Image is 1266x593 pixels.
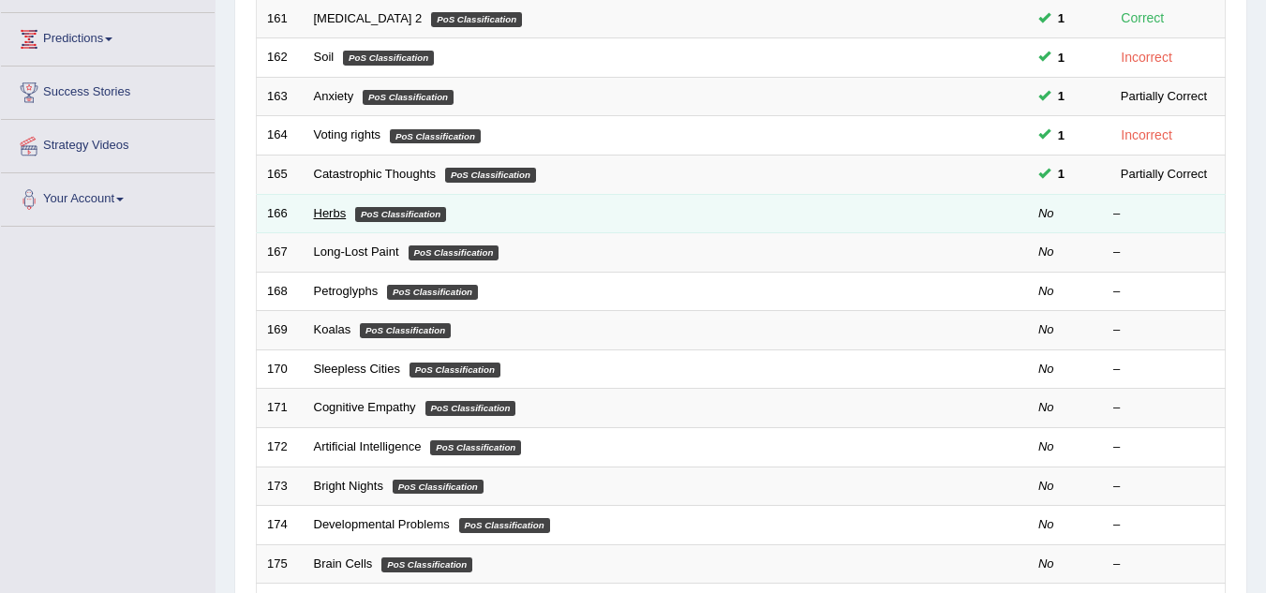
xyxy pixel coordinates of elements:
[314,362,401,376] a: Sleepless Cities
[1113,399,1214,417] div: –
[314,322,351,336] a: Koalas
[1,67,215,113] a: Success Stories
[1113,47,1180,68] div: Incorrect
[1113,283,1214,301] div: –
[430,440,521,455] em: PoS Classification
[1113,438,1214,456] div: –
[1113,556,1214,573] div: –
[314,556,373,571] a: Brain Cells
[1050,86,1072,106] span: You can still take this question
[314,127,381,141] a: Voting rights
[459,518,550,533] em: PoS Classification
[425,401,516,416] em: PoS Classification
[390,129,481,144] em: PoS Classification
[1113,516,1214,534] div: –
[1050,48,1072,67] span: You can still take this question
[1113,244,1214,261] div: –
[314,206,347,220] a: Herbs
[314,167,437,181] a: Catastrophic Thoughts
[1050,164,1072,184] span: You can still take this question
[1038,479,1054,493] em: No
[257,467,304,506] td: 173
[1038,556,1054,571] em: No
[445,168,536,183] em: PoS Classification
[360,323,451,338] em: PoS Classification
[314,11,423,25] a: [MEDICAL_DATA] 2
[1113,86,1214,106] div: Partially Correct
[355,207,446,222] em: PoS Classification
[1038,439,1054,453] em: No
[1,173,215,220] a: Your Account
[1050,126,1072,145] span: You can still take this question
[257,156,304,195] td: 165
[1038,245,1054,259] em: No
[387,285,478,300] em: PoS Classification
[257,427,304,467] td: 172
[257,116,304,156] td: 164
[314,89,354,103] a: Anxiety
[257,77,304,116] td: 163
[1038,284,1054,298] em: No
[314,517,450,531] a: Developmental Problems
[363,90,454,105] em: PoS Classification
[1038,517,1054,531] em: No
[257,233,304,273] td: 167
[1113,164,1214,184] div: Partially Correct
[393,480,484,495] em: PoS Classification
[1038,322,1054,336] em: No
[1038,206,1054,220] em: No
[257,194,304,233] td: 166
[1113,205,1214,223] div: –
[1113,478,1214,496] div: –
[257,311,304,350] td: 169
[431,12,522,27] em: PoS Classification
[257,38,304,78] td: 162
[1113,321,1214,339] div: –
[343,51,434,66] em: PoS Classification
[314,50,335,64] a: Soil
[1113,7,1172,29] div: Correct
[1113,361,1214,378] div: –
[257,544,304,584] td: 175
[1038,400,1054,414] em: No
[314,284,379,298] a: Petroglyphs
[257,506,304,545] td: 174
[314,245,399,259] a: Long-Lost Paint
[1050,8,1072,28] span: You can still take this question
[409,245,499,260] em: PoS Classification
[1038,362,1054,376] em: No
[1,13,215,60] a: Predictions
[410,363,500,378] em: PoS Classification
[257,389,304,428] td: 171
[1,120,215,167] a: Strategy Videos
[381,557,472,572] em: PoS Classification
[314,439,422,453] a: Artificial Intelligence
[314,400,416,414] a: Cognitive Empathy
[314,479,383,493] a: Bright Nights
[1113,125,1180,146] div: Incorrect
[257,349,304,389] td: 170
[257,272,304,311] td: 168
